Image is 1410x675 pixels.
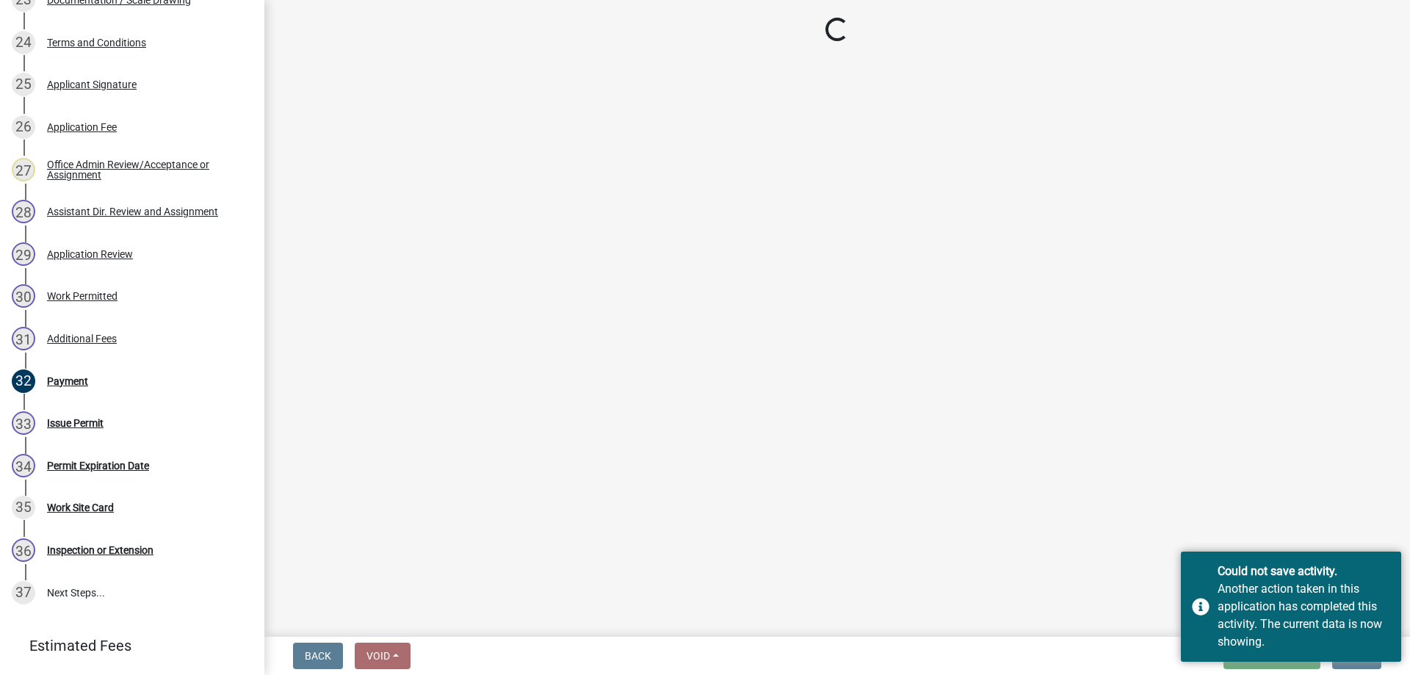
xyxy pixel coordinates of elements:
[12,73,35,96] div: 25
[47,376,88,386] div: Payment
[47,122,117,132] div: Application Fee
[12,115,35,139] div: 26
[47,291,117,301] div: Work Permitted
[1218,563,1390,580] div: Could not save activity.
[12,284,35,308] div: 30
[12,581,35,604] div: 37
[12,454,35,477] div: 34
[47,502,114,513] div: Work Site Card
[12,496,35,519] div: 35
[47,159,241,180] div: Office Admin Review/Acceptance or Assignment
[12,411,35,435] div: 33
[47,545,153,555] div: Inspection or Extension
[47,37,146,48] div: Terms and Conditions
[12,369,35,393] div: 32
[305,650,331,662] span: Back
[12,631,241,660] a: Estimated Fees
[47,206,218,217] div: Assistant Dir. Review and Assignment
[1218,580,1390,651] div: Another action taken in this application has completed this activity. The current data is now sho...
[47,333,117,344] div: Additional Fees
[47,461,149,471] div: Permit Expiration Date
[12,242,35,266] div: 29
[47,79,137,90] div: Applicant Signature
[12,327,35,350] div: 31
[12,31,35,54] div: 24
[366,650,390,662] span: Void
[12,538,35,562] div: 36
[355,643,411,669] button: Void
[12,200,35,223] div: 28
[293,643,343,669] button: Back
[47,249,133,259] div: Application Review
[12,158,35,181] div: 27
[47,418,104,428] div: Issue Permit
